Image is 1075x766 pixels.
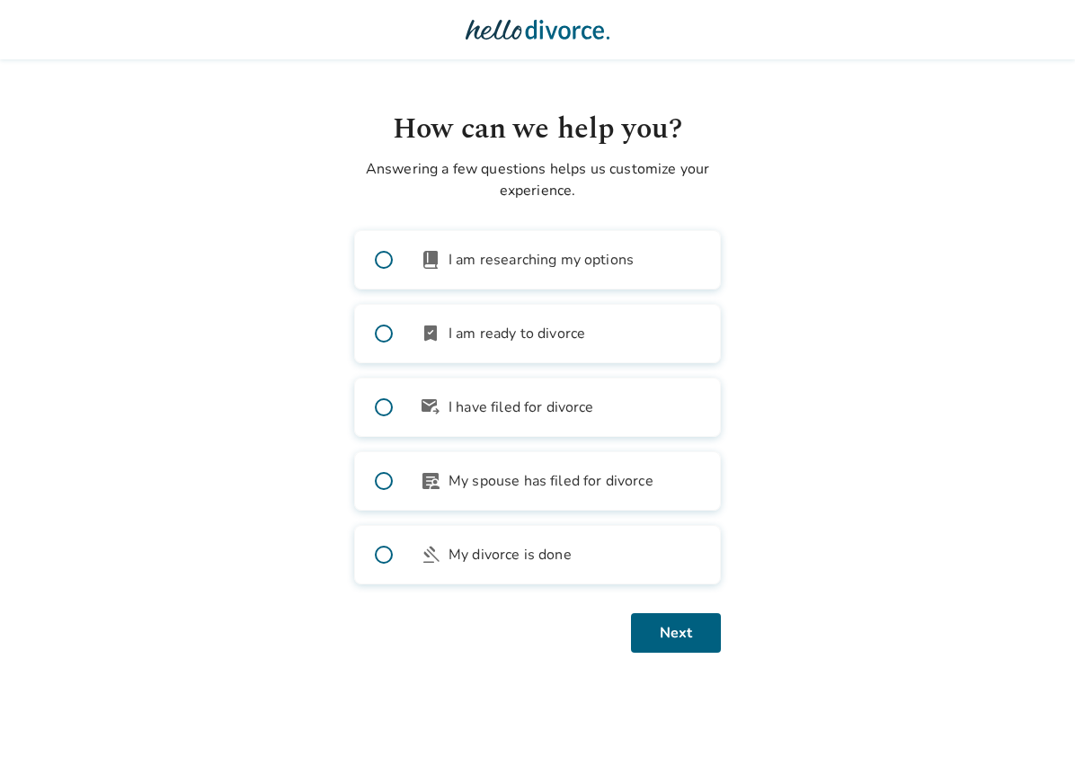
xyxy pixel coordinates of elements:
[449,323,585,344] span: I am ready to divorce
[985,680,1075,766] iframe: Chat Widget
[420,323,441,344] span: bookmark_check
[420,396,441,418] span: outgoing_mail
[449,249,634,271] span: I am researching my options
[631,613,721,653] button: Next
[354,158,721,201] p: Answering a few questions helps us customize your experience.
[449,396,594,418] span: I have filed for divorce
[420,470,441,492] span: article_person
[466,12,609,48] img: Hello Divorce Logo
[354,108,721,151] h1: How can we help you?
[449,544,572,566] span: My divorce is done
[420,249,441,271] span: book_2
[420,544,441,566] span: gavel
[449,470,653,492] span: My spouse has filed for divorce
